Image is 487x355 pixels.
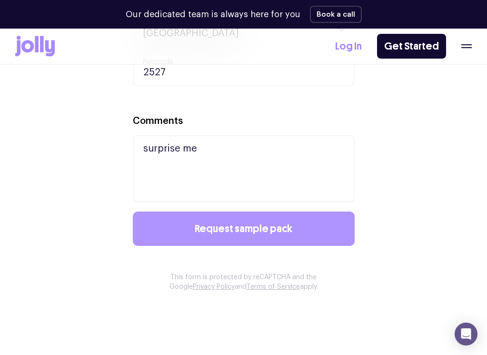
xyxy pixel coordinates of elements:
[310,6,362,23] button: Book a call
[247,284,300,290] a: Terms of Service
[377,34,446,59] a: Get Started
[133,114,183,128] label: Comments
[126,8,300,21] p: Our dedicated team is always here for you
[152,273,335,292] p: This form is protected by reCAPTCHA and the Google and apply.
[455,323,477,345] div: Open Intercom Messenger
[195,223,292,234] span: Request sample pack
[335,39,362,54] a: Log In
[133,212,355,246] button: Request sample pack
[193,284,235,290] a: Privacy Policy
